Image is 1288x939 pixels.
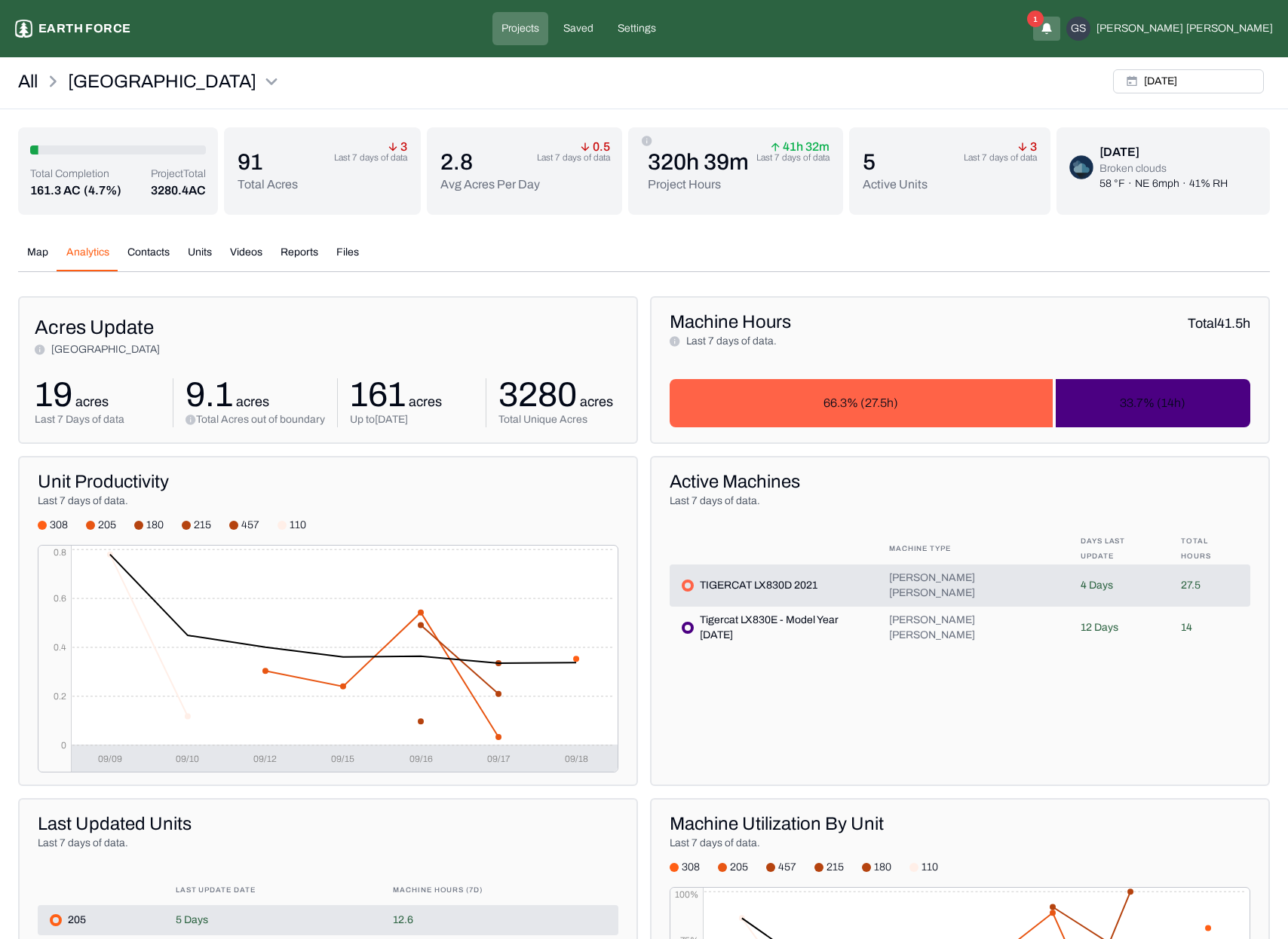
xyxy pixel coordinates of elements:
p: Avg Acres Per Day [440,176,540,194]
p: Last 7 days of data. [38,836,618,851]
td: 14 [1169,607,1250,649]
th: Days Last Update [1069,533,1170,564]
p: 161 [350,378,406,412]
th: Last Update Date [164,875,381,905]
p: 41h 32m [771,142,830,151]
p: Last 7 days of data. [38,494,618,509]
th: Total Hours [1169,533,1250,564]
span: 457 [241,518,259,533]
p: Projects [501,21,539,36]
p: Total Completion [30,167,121,182]
p: Settings [618,21,656,36]
span: 1 [1027,11,1044,27]
p: Last 7 Days of data [35,412,161,427]
tspan: 0.4 [54,642,66,653]
td: [PERSON_NAME] [PERSON_NAME] [877,607,1069,649]
p: 3280.4 AC [151,182,206,200]
p: acres [233,391,269,412]
p: 320h 39m [648,148,749,176]
button: Files [327,245,368,271]
p: 3 [1018,142,1037,151]
p: acres [577,391,613,412]
span: 205 [730,860,748,875]
td: 27.5 [1169,564,1250,607]
tspan: 09/15 [331,754,354,764]
img: broken-clouds-night-D27faUOw.png [1069,155,1093,179]
div: Last Updated Units [38,812,618,836]
p: Last 7 days of data. [670,836,1250,851]
a: Projects [492,12,548,45]
p: 3280 [498,378,577,412]
span: 110 [290,518,306,533]
p: Last 7 days of data [756,151,830,164]
button: GS[PERSON_NAME][PERSON_NAME] [1066,17,1273,41]
p: Total Unique Acres [498,412,621,427]
p: · [1128,176,1132,191]
p: 33.7% (14h) [1120,394,1185,412]
p: · [1182,176,1186,191]
p: Earth force [38,20,130,38]
p: Project Total [151,167,206,182]
span: 180 [146,518,164,533]
tspan: 0.2 [54,691,66,702]
button: Reports [271,245,327,271]
div: Unit Productivity [38,469,618,494]
p: Up to [DATE] [350,412,473,427]
p: Total Acres [238,176,298,194]
p: 91 [238,148,298,176]
span: 308 [682,860,700,875]
button: Units [179,245,221,271]
td: 12 Days [1069,607,1170,649]
p: Total 41.5 h [1188,313,1250,334]
div: 205 [50,913,152,928]
img: arrow [1018,142,1027,151]
span: 110 [922,860,938,875]
div: Active Machines [670,469,1250,494]
tspan: 09/18 [565,754,588,764]
p: Machine Hours [670,310,791,334]
tspan: 09/09 [98,754,122,764]
p: 41% RH [1189,176,1228,191]
tspan: 09/10 [176,754,199,764]
div: Machine Utilization By Unit [670,812,1250,836]
div: TIGERCAT LX830D 2021 [682,578,865,593]
a: All [18,69,38,93]
tspan: 09/17 [487,754,511,764]
button: 33.7% (14h) [1056,379,1250,427]
th: Machine Hours (7D) [381,875,618,905]
a: Saved [554,12,603,45]
tspan: 0.8 [54,547,66,558]
span: [PERSON_NAME] [1096,21,1183,36]
p: Last 7 days of data. [670,494,1250,509]
tspan: 09/12 [253,754,277,764]
span: 215 [194,518,211,533]
div: [DATE] [1099,143,1228,161]
p: 3 [388,142,407,151]
img: arrow [581,142,590,151]
span: 205 [98,518,116,533]
p: Project Hours [648,176,749,194]
td: [PERSON_NAME] [PERSON_NAME] [877,564,1069,607]
p: Active Units [863,176,928,194]
button: Analytics [57,245,118,271]
tspan: 0 [61,740,66,751]
button: 161.3 AC(4.7%) [30,182,121,200]
td: 12.6 [381,905,618,935]
span: 180 [874,860,891,875]
p: 66.3% (27.5h) [823,394,898,412]
p: 9.1 [186,378,233,412]
button: 1 [1041,20,1053,38]
p: 19 [35,378,72,412]
p: NE 6mph [1135,176,1179,191]
img: arrow [771,142,780,151]
span: 308 [50,518,68,533]
p: 58 °F [1099,176,1125,191]
p: Last 7 days of data [334,151,407,164]
button: [DATE] [1113,69,1264,93]
div: GS [1066,17,1090,41]
p: acres [406,391,442,412]
button: Map [18,245,57,271]
tspan: 0.6 [54,593,66,604]
span: 215 [826,860,844,875]
tspan: 09/16 [409,754,433,764]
